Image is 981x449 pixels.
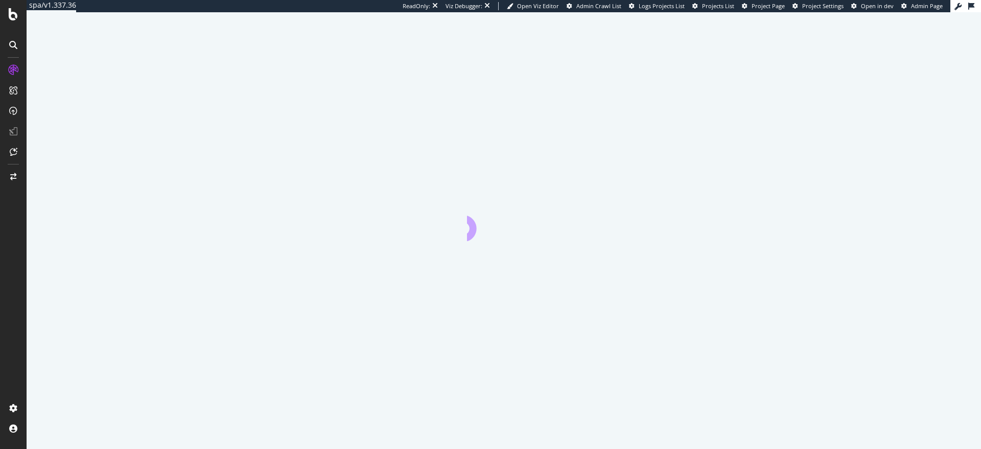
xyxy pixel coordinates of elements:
a: Projects List [692,2,734,10]
a: Admin Crawl List [567,2,621,10]
a: Open in dev [851,2,894,10]
div: ReadOnly: [403,2,430,10]
span: Projects List [702,2,734,10]
span: Admin Page [911,2,943,10]
span: Open in dev [861,2,894,10]
a: Logs Projects List [629,2,685,10]
span: Admin Crawl List [576,2,621,10]
a: Open Viz Editor [507,2,559,10]
div: Viz Debugger: [446,2,482,10]
div: animation [467,204,541,241]
span: Project Settings [802,2,844,10]
span: Logs Projects List [639,2,685,10]
span: Open Viz Editor [517,2,559,10]
a: Project Page [742,2,785,10]
span: Project Page [752,2,785,10]
a: Admin Page [901,2,943,10]
a: Project Settings [792,2,844,10]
